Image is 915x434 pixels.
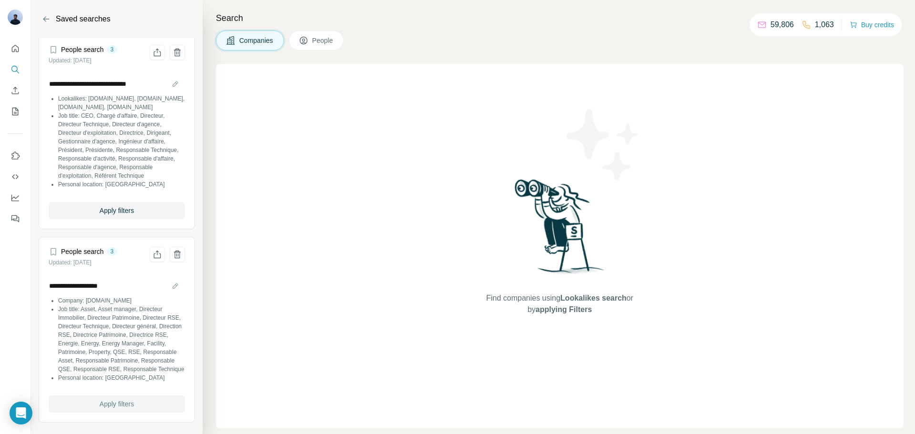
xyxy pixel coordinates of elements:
div: Open Intercom Messenger [10,402,32,424]
button: Share filters [150,45,165,60]
h4: People search [61,247,104,256]
button: Use Surfe API [8,168,23,185]
button: Back [39,11,54,27]
p: 59,806 [771,19,794,30]
button: Apply filters [49,395,185,413]
button: Share filters [150,247,165,262]
button: Apply filters [49,202,185,219]
button: Enrich CSV [8,82,23,99]
span: Companies [239,36,274,45]
p: 1,063 [815,19,834,30]
div: 3 [107,45,118,54]
li: Personal location: [GEOGRAPHIC_DATA] [58,180,185,189]
h4: Search [216,11,904,25]
span: applying Filters [536,305,592,313]
h4: People search [61,45,104,54]
li: Lookalikes: [DOMAIN_NAME], [DOMAIN_NAME], [DOMAIN_NAME], [DOMAIN_NAME] [58,94,185,111]
button: Delete saved search [170,247,185,262]
button: Delete saved search [170,45,185,60]
li: Job title: CEO, Chargé d'affaire, Directeur, Directeur Technique, Directeur d'agence, Directeur d... [58,111,185,180]
button: Quick start [8,40,23,57]
span: Apply filters [100,399,134,409]
button: Dashboard [8,189,23,206]
span: Lookalikes search [560,294,627,302]
button: Feedback [8,210,23,227]
small: Updated: [DATE] [49,259,91,266]
div: 3 [107,247,118,256]
img: Surfe Illustration - Stars [560,102,646,188]
button: Use Surfe on LinkedIn [8,147,23,164]
input: Search name [49,77,185,91]
span: Apply filters [100,206,134,215]
li: Job title: Asset, Asset manager, Directeur Immobilier, Directeur Patrimoine, Directeur RSE, Direc... [58,305,185,373]
button: My lists [8,103,23,120]
span: Find companies using or by [483,293,636,315]
input: Search name [49,279,185,293]
span: People [312,36,334,45]
img: Avatar [8,10,23,25]
img: Surfe Illustration - Woman searching with binoculars [510,177,610,283]
h2: Saved searches [56,13,111,25]
button: Buy credits [850,18,894,31]
li: Company: [DOMAIN_NAME] [58,296,185,305]
li: Personal location: [GEOGRAPHIC_DATA] [58,373,185,382]
button: Search [8,61,23,78]
small: Updated: [DATE] [49,57,91,64]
